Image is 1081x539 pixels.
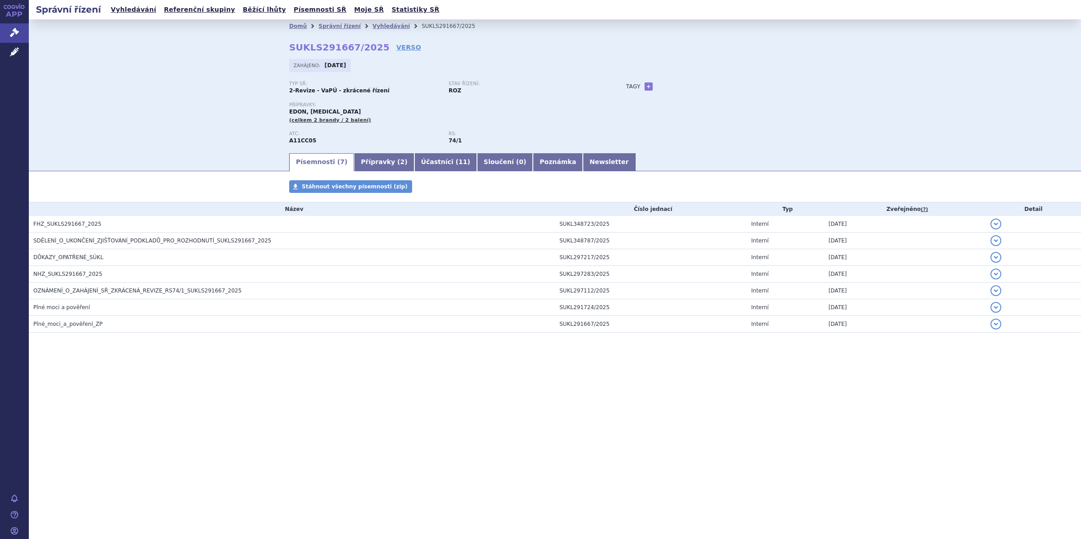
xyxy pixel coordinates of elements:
[990,302,1001,313] button: detail
[751,271,769,277] span: Interní
[990,235,1001,246] button: detail
[289,87,390,94] strong: 2-Revize - VaPÚ - zkrácené řízení
[33,221,101,227] span: FHZ_SUKLS291667_2025
[108,4,159,16] a: Vyhledávání
[302,183,408,190] span: Stáhnout všechny písemnosti (zip)
[824,249,986,266] td: [DATE]
[351,4,386,16] a: Moje SŘ
[555,233,747,249] td: SUKL348787/2025
[449,81,599,87] p: Stav řízení:
[33,304,90,311] span: Plné moci a pověření
[555,266,747,283] td: SUKL297283/2025
[33,321,103,327] span: Plné_moci_a_pověření_ZP
[325,62,346,69] strong: [DATE]
[555,299,747,316] td: SUKL291724/2025
[289,137,316,144] strong: CHOLEKALCIFEROL
[555,283,747,299] td: SUKL297112/2025
[33,271,102,277] span: NHZ_SUKLS291667_2025
[33,254,103,260] span: DŮKAZY_OPATŘENÉ_SÚKL
[645,82,653,91] a: +
[555,316,747,333] td: SUKL291667/2025
[289,102,608,108] p: Přípravky:
[318,23,361,29] a: Správní řízení
[340,158,345,165] span: 7
[990,319,1001,329] button: detail
[990,269,1001,279] button: detail
[294,62,322,69] span: Zahájeno:
[533,153,583,171] a: Poznámka
[289,153,354,171] a: Písemnosti (7)
[519,158,523,165] span: 0
[555,249,747,266] td: SUKL297217/2025
[291,4,349,16] a: Písemnosti SŘ
[824,299,986,316] td: [DATE]
[289,109,361,115] span: EDON, [MEDICAL_DATA]
[751,321,769,327] span: Interní
[990,285,1001,296] button: detail
[289,131,440,137] p: ATC:
[289,23,307,29] a: Domů
[986,202,1081,216] th: Detail
[921,206,928,213] abbr: (?)
[289,42,390,53] strong: SUKLS291667/2025
[389,4,442,16] a: Statistiky SŘ
[289,180,412,193] a: Stáhnout všechny písemnosti (zip)
[422,19,487,33] li: SUKLS291667/2025
[449,137,462,144] strong: léčiva k terapii a profylaxi osteoporózy, vitamin D, p.o.
[396,43,421,52] a: VERSO
[824,233,986,249] td: [DATE]
[477,153,533,171] a: Sloučení (0)
[400,158,405,165] span: 2
[751,221,769,227] span: Interní
[751,304,769,311] span: Interní
[824,202,986,216] th: Zveřejněno
[751,288,769,294] span: Interní
[459,158,467,165] span: 11
[824,283,986,299] td: [DATE]
[449,87,461,94] strong: ROZ
[583,153,636,171] a: Newsletter
[824,266,986,283] td: [DATE]
[414,153,477,171] a: Účastníci (11)
[555,216,747,233] td: SUKL348723/2025
[626,81,640,92] h3: Tagy
[555,202,747,216] th: Číslo jednací
[824,316,986,333] td: [DATE]
[751,238,769,244] span: Interní
[240,4,289,16] a: Běžící lhůty
[751,254,769,260] span: Interní
[289,117,371,123] span: (celkem 2 brandy / 2 balení)
[824,216,986,233] td: [DATE]
[29,3,108,16] h2: Správní řízení
[354,153,414,171] a: Přípravky (2)
[372,23,410,29] a: Vyhledávání
[29,202,555,216] th: Název
[747,202,824,216] th: Typ
[33,238,271,244] span: SDĚLENÍ_O_UKONČENÍ_ZJIŠŤOVÁNÍ_PODKLADŮ_PRO_ROZHODNUTÍ_SUKLS291667_2025
[449,131,599,137] p: RS:
[289,81,440,87] p: Typ SŘ:
[161,4,238,16] a: Referenční skupiny
[33,288,241,294] span: OZNÁMENÍ_O_ZAHÁJENÍ_SŘ_ZKRÁCENÁ_REVIZE_RS74/1_SUKLS291667_2025
[990,252,1001,263] button: detail
[990,219,1001,229] button: detail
